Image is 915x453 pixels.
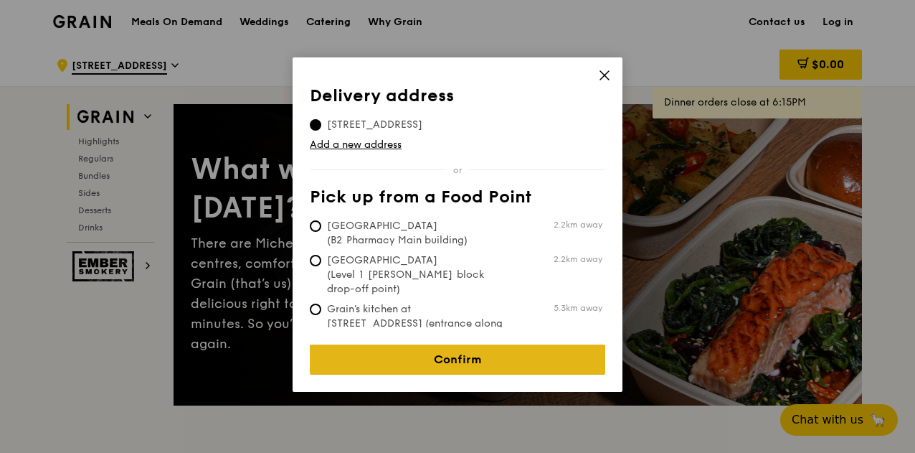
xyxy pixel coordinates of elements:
a: Add a new address [310,138,605,152]
input: Grain's kitchen at [STREET_ADDRESS] (entrance along [PERSON_NAME][GEOGRAPHIC_DATA])5.3km away [310,304,321,315]
th: Pick up from a Food Point [310,187,605,213]
span: [STREET_ADDRESS] [310,118,440,132]
a: Confirm [310,345,605,375]
input: [STREET_ADDRESS] [310,119,321,131]
input: [GEOGRAPHIC_DATA] (B2 Pharmacy Main building)2.2km away [310,220,321,232]
span: [GEOGRAPHIC_DATA] (B2 Pharmacy Main building) [310,219,523,248]
span: 2.2km away [554,253,602,265]
input: [GEOGRAPHIC_DATA] (Level 1 [PERSON_NAME] block drop-off point)2.2km away [310,255,321,266]
th: Delivery address [310,86,605,112]
span: [GEOGRAPHIC_DATA] (Level 1 [PERSON_NAME] block drop-off point) [310,253,523,296]
span: 5.3km away [554,302,602,314]
span: 2.2km away [554,219,602,230]
span: Grain's kitchen at [STREET_ADDRESS] (entrance along [PERSON_NAME][GEOGRAPHIC_DATA]) [310,302,523,360]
